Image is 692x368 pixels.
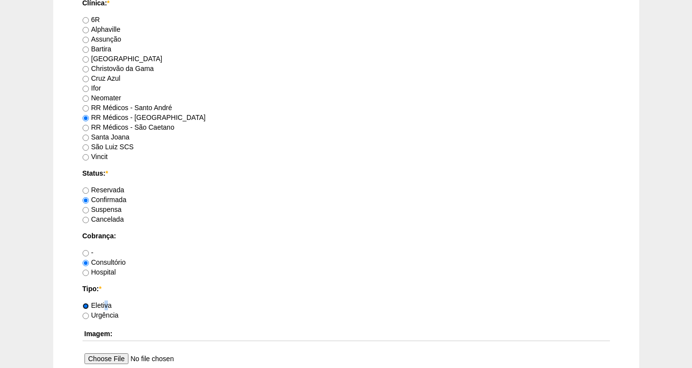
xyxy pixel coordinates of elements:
[83,115,89,121] input: RR Médicos - [GEOGRAPHIC_DATA]
[83,95,89,102] input: Neomater
[83,186,125,194] label: Reservada
[83,35,121,43] label: Assunção
[83,187,89,194] input: Reservada
[83,65,154,72] label: Christovão da Gama
[83,313,89,319] input: Urgência
[83,133,130,141] label: Santa Joana
[99,285,101,293] span: Este campo é obrigatório.
[83,258,126,266] label: Consultório
[83,303,89,309] input: Eletiva
[83,74,121,82] label: Cruz Azul
[83,144,89,151] input: São Luiz SCS
[83,260,89,266] input: Consultório
[83,66,89,72] input: Christovão da Gama
[83,301,112,309] label: Eletiva
[83,105,89,112] input: RR Médicos - Santo André
[83,311,119,319] label: Urgência
[83,46,89,53] input: Bartira
[83,17,89,23] input: 6R
[83,284,610,294] label: Tipo:
[83,153,108,161] label: Vincit
[83,207,89,213] input: Suspensa
[83,270,89,276] input: Hospital
[83,215,124,223] label: Cancelada
[83,154,89,161] input: Vincit
[83,196,126,204] label: Confirmada
[83,327,610,341] th: Imagem:
[83,86,89,92] input: Ifor
[83,76,89,82] input: Cruz Azul
[105,169,108,177] span: Este campo é obrigatório.
[83,250,89,256] input: -
[83,114,206,121] label: RR Médicos - [GEOGRAPHIC_DATA]
[83,56,89,63] input: [GEOGRAPHIC_DATA]
[83,125,89,131] input: RR Médicos - São Caetano
[83,27,89,33] input: Alphaville
[83,45,111,53] label: Bartira
[83,84,101,92] label: Ifor
[83,37,89,43] input: Assunção
[83,217,89,223] input: Cancelada
[83,135,89,141] input: Santa Joana
[83,168,610,178] label: Status:
[83,143,134,151] label: São Luiz SCS
[83,55,163,63] label: [GEOGRAPHIC_DATA]
[83,25,121,33] label: Alphaville
[83,231,610,241] label: Cobrança:
[83,104,172,112] label: RR Médicos - Santo André
[83,249,94,256] label: -
[83,123,174,131] label: RR Médicos - São Caetano
[83,206,122,213] label: Suspensa
[83,268,116,276] label: Hospital
[83,16,100,23] label: 6R
[83,197,89,204] input: Confirmada
[83,94,121,102] label: Neomater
